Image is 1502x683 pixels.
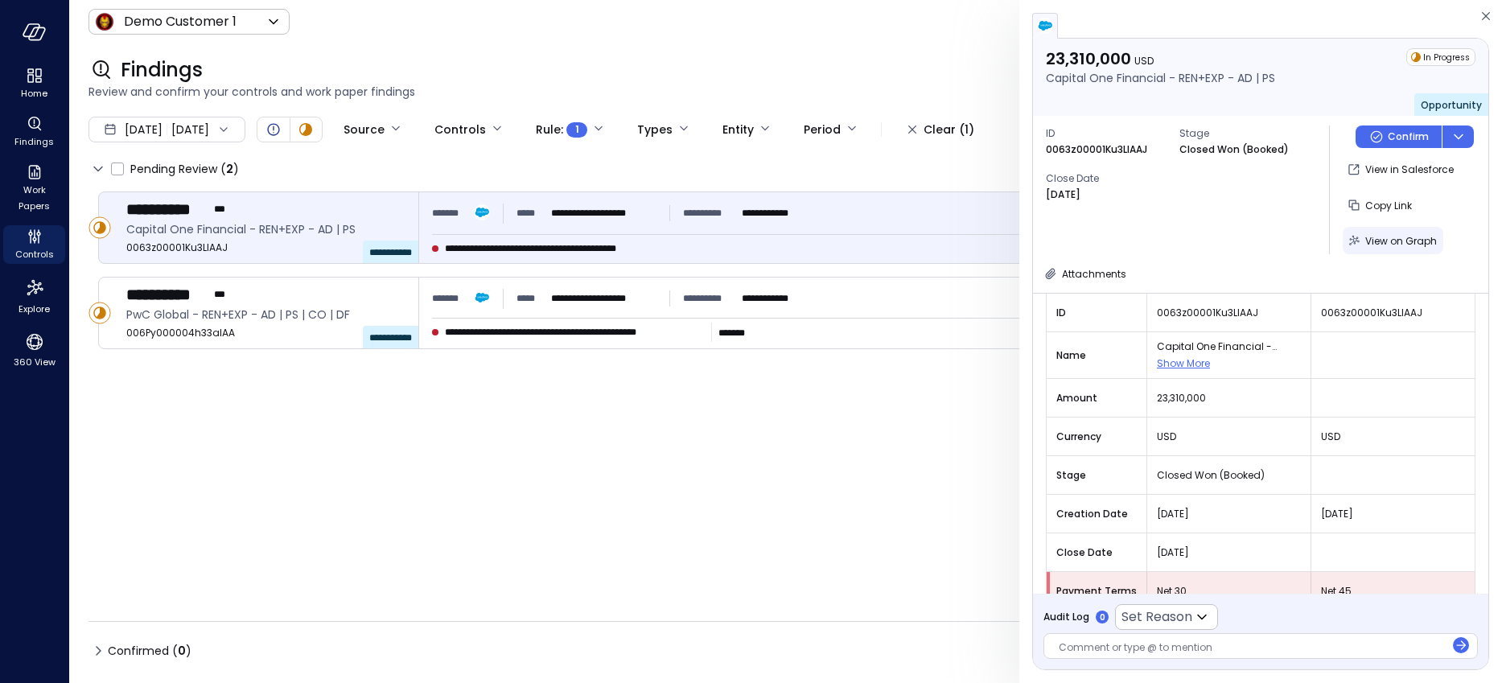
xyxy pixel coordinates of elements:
[14,354,56,370] span: 360 View
[1038,264,1133,283] button: Attachments
[575,121,579,138] span: 1
[1321,305,1465,321] span: 0063z00001Ku3LlAAJ
[226,161,233,177] span: 2
[1421,98,1482,112] span: Opportunity
[88,302,111,324] div: In Progress
[344,116,385,143] div: Source
[21,85,47,101] span: Home
[178,643,186,659] span: 0
[1321,583,1465,599] span: Net 45
[1442,125,1474,148] button: dropdown-icon-button
[1179,125,1300,142] span: Stage
[1056,305,1137,321] span: ID
[88,83,1483,101] span: Review and confirm your controls and work paper findings
[3,113,65,151] div: Findings
[1356,125,1442,148] button: Confirm
[3,161,65,216] div: Work Papers
[1134,54,1154,68] span: USD
[1046,69,1275,87] p: Capital One Financial - REN+EXP - AD | PS
[1356,125,1474,148] div: Button group with a nested menu
[804,116,841,143] div: Period
[1056,429,1137,445] span: Currency
[1157,429,1301,445] span: USD
[125,121,163,138] span: [DATE]
[3,328,65,372] div: 360 View
[3,64,65,103] div: Home
[924,120,974,140] div: Clear (1)
[1056,545,1137,561] span: Close Date
[1321,429,1465,445] span: USD
[1121,607,1192,627] p: Set Reason
[1056,467,1137,483] span: Stage
[1046,125,1167,142] span: ID
[1056,583,1137,599] span: Payment Terms
[172,642,191,660] div: ( )
[126,325,405,341] span: 006Py000004h33aIAA
[124,12,237,31] p: Demo Customer 1
[10,182,59,214] span: Work Papers
[1343,156,1460,183] button: View in Salesforce
[1157,356,1210,370] span: Show More
[1157,506,1301,522] span: [DATE]
[121,57,203,83] span: Findings
[637,116,673,143] div: Types
[15,246,54,262] span: Controls
[3,274,65,319] div: Explore
[1406,48,1475,66] div: In Progress
[1043,609,1089,625] span: Audit Log
[1037,18,1053,34] img: salesforce
[1343,191,1418,219] button: Copy Link
[1157,339,1301,355] span: Capital One Financial - REN+EXP - AD | PS
[1388,129,1429,145] p: Confirm
[722,116,754,143] div: Entity
[1365,162,1454,178] p: View in Salesforce
[1321,506,1465,522] span: [DATE]
[1046,187,1080,203] p: [DATE]
[1046,171,1167,187] span: Close Date
[895,116,987,143] button: Clear (1)
[95,12,114,31] img: Icon
[1046,48,1275,69] p: 23,310,000
[1056,506,1137,522] span: Creation Date
[434,116,486,143] div: Controls
[126,306,405,323] span: PwC Global - REN+EXP - AD | PS | CO | DF
[1056,348,1137,364] span: Name
[1157,545,1301,561] span: [DATE]
[1157,390,1301,406] span: 23,310,000
[1365,234,1437,248] span: View on Graph
[19,301,50,317] span: Explore
[1100,611,1105,623] p: 0
[1343,227,1443,254] button: View on Graph
[126,220,405,238] span: Capital One Financial - REN+EXP - AD | PS
[220,160,239,178] div: ( )
[108,638,191,664] span: Confirmed
[126,240,405,256] span: 0063z00001Ku3LlAAJ
[296,120,315,139] div: In Progress
[130,156,239,182] span: Pending Review
[1157,305,1301,321] span: 0063z00001Ku3LlAAJ
[1157,467,1301,483] span: Closed Won (Booked)
[14,134,54,150] span: Findings
[3,225,65,264] div: Controls
[88,216,111,239] div: In Progress
[1157,583,1301,599] span: Net 30
[1062,267,1126,281] span: Attachments
[1056,390,1137,406] span: Amount
[1046,142,1147,158] p: 0063z00001Ku3LlAAJ
[1365,199,1412,212] span: Copy Link
[264,120,283,139] div: Open
[1179,142,1289,158] p: Closed Won (Booked)
[536,116,587,143] div: Rule :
